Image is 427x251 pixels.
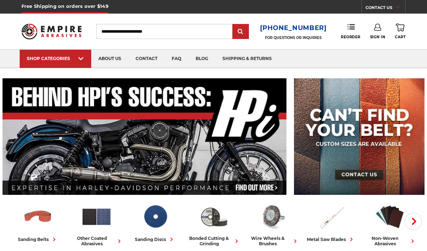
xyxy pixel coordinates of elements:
a: Cart [395,24,406,39]
span: Sign In [370,35,386,39]
a: [PHONE_NUMBER] [260,23,327,33]
div: bonded cutting & grinding [187,236,240,246]
a: non-woven abrasives [363,201,416,246]
input: Submit [234,25,248,39]
span: Reorder [341,35,360,39]
a: blog [188,50,215,68]
p: FOR QUESTIONS OR INQUIRIES [260,35,327,40]
div: SHOP CATEGORIES [27,56,84,61]
a: about us [91,50,128,68]
a: Reorder [341,24,360,39]
div: non-woven abrasives [363,236,416,246]
img: Non-woven Abrasives [374,201,406,232]
button: Next [405,213,422,230]
img: Banner for an interview featuring Horsepower Inc who makes Harley performance upgrades featured o... [3,78,286,195]
img: Empire Abrasives [21,20,82,43]
div: wire wheels & brushes [246,236,299,246]
div: metal saw blades [307,236,355,243]
a: faq [165,50,188,68]
a: wire wheels & brushes [246,201,299,246]
img: Wire Wheels & Brushes [257,201,288,232]
a: sanding discs [129,201,182,243]
img: Metal Saw Blades [315,201,347,232]
div: sanding discs [135,236,175,243]
a: shipping & returns [215,50,279,68]
img: Other Coated Abrasives [81,201,112,232]
img: Bonded Cutting & Grinding [198,201,230,232]
a: bonded cutting & grinding [187,201,240,246]
a: sanding belts [11,201,64,243]
a: other coated abrasives [70,201,123,246]
a: metal saw blades [305,201,358,243]
div: other coated abrasives [70,236,123,246]
a: CONTACT US [365,4,405,14]
img: Sanding Discs [139,201,171,232]
span: Cart [395,35,406,39]
img: promo banner for custom belts. [294,78,424,195]
img: Sanding Belts [22,201,54,232]
a: contact [128,50,165,68]
div: sanding belts [18,236,58,243]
